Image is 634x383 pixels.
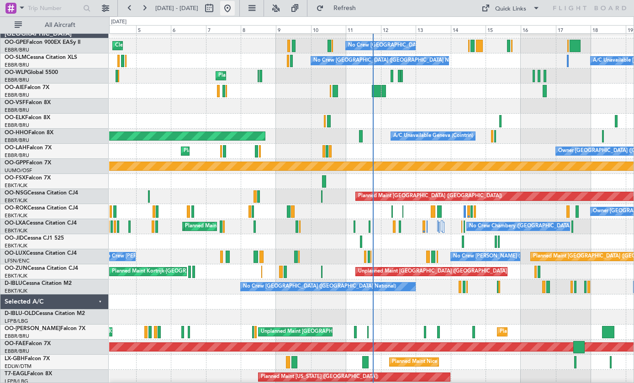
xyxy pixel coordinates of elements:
div: 13 [416,25,451,33]
span: OO-HHO [5,130,28,136]
a: OO-ELKFalcon 8X [5,115,50,121]
a: OO-LXACessna Citation CJ4 [5,220,77,226]
span: OO-ELK [5,115,25,121]
a: OO-FAEFalcon 7X [5,341,51,346]
div: 17 [556,25,591,33]
span: OO-ZUN [5,266,27,271]
a: OO-HHOFalcon 8X [5,130,53,136]
div: 12 [381,25,416,33]
div: 16 [521,25,556,33]
a: OO-LUXCessna Citation CJ4 [5,251,77,256]
span: OO-WLP [5,70,27,75]
a: OO-GPPFalcon 7X [5,160,51,166]
a: EDLW/DTM [5,363,32,370]
span: OO-VSF [5,100,26,105]
a: OO-NSGCessna Citation CJ4 [5,190,78,196]
a: OO-VSFFalcon 8X [5,100,51,105]
a: EBKT/KJK [5,197,27,204]
a: EBBR/BRU [5,92,29,99]
span: OO-LXA [5,220,26,226]
div: Planned Maint Kortrijk-[GEOGRAPHIC_DATA] [112,265,218,278]
button: All Aircraft [10,18,99,32]
a: EBBR/BRU [5,122,29,129]
a: EBBR/BRU [5,152,29,159]
a: D-IBLU-OLDCessna Citation M2 [5,311,85,316]
input: Trip Number [28,1,80,15]
a: OO-LAHFalcon 7X [5,145,52,151]
a: EBBR/BRU [5,333,29,340]
a: D-IBLUCessna Citation M2 [5,281,72,286]
div: 14 [451,25,486,33]
span: [DATE] - [DATE] [155,4,198,12]
span: OO-FSX [5,175,26,181]
a: T7-EAGLFalcon 8X [5,371,52,377]
div: No Crew Chambery ([GEOGRAPHIC_DATA]) [469,220,572,233]
a: OO-AIEFalcon 7X [5,85,49,90]
div: 10 [311,25,346,33]
a: LFSN/ENC [5,257,30,264]
a: EBBR/BRU [5,47,29,53]
div: 8 [241,25,276,33]
div: Planned Maint [GEOGRAPHIC_DATA] ([GEOGRAPHIC_DATA]) [358,189,502,203]
a: LFPB/LBG [5,318,28,325]
span: OO-GPE [5,40,26,45]
div: No Crew [GEOGRAPHIC_DATA] ([GEOGRAPHIC_DATA] National) [243,280,396,294]
div: Cleaning [GEOGRAPHIC_DATA] ([GEOGRAPHIC_DATA] National) [115,39,268,52]
a: OO-GPEFalcon 900EX EASy II [5,40,80,45]
span: OO-AIE [5,85,24,90]
div: No Crew [PERSON_NAME] ([PERSON_NAME]) [453,250,563,263]
a: EBKT/KJK [5,242,27,249]
div: No Crew [GEOGRAPHIC_DATA] ([GEOGRAPHIC_DATA] National) [313,54,466,68]
div: [DATE] [111,18,127,26]
a: OO-[PERSON_NAME]Falcon 7X [5,326,85,331]
span: OO-SLM [5,55,26,60]
a: OO-ZUNCessna Citation CJ4 [5,266,78,271]
a: EBKT/KJK [5,288,27,294]
span: OO-FAE [5,341,26,346]
span: OO-LAH [5,145,26,151]
span: OO-LUX [5,251,26,256]
div: 15 [486,25,521,33]
a: UUMO/OSF [5,167,32,174]
a: EBBR/BRU [5,137,29,144]
a: OO-ROKCessna Citation CJ4 [5,205,78,211]
div: 18 [591,25,626,33]
div: Quick Links [495,5,526,14]
div: 7 [206,25,241,33]
a: EBKT/KJK [5,182,27,189]
a: EBBR/BRU [5,348,29,355]
div: A/C Unavailable Geneva (Cointrin) [393,129,473,143]
div: 9 [276,25,311,33]
a: EBKT/KJK [5,227,27,234]
a: EBBR/BRU [5,107,29,114]
div: 11 [346,25,381,33]
span: D-IBLU-OLD [5,311,36,316]
div: Unplanned Maint [GEOGRAPHIC_DATA] ([GEOGRAPHIC_DATA]) [358,265,508,278]
div: Planned Maint Nice ([GEOGRAPHIC_DATA]) [392,355,494,369]
span: T7-EAGL [5,371,27,377]
span: OO-NSG [5,190,27,196]
button: Refresh [312,1,367,16]
span: All Aircraft [24,22,96,28]
div: Unplanned Maint [GEOGRAPHIC_DATA] ([GEOGRAPHIC_DATA] National) [261,325,433,339]
a: EBKT/KJK [5,273,27,279]
a: LX-GBHFalcon 7X [5,356,50,362]
button: Quick Links [477,1,544,16]
div: Planned Maint [GEOGRAPHIC_DATA] ([GEOGRAPHIC_DATA] National) [184,144,349,158]
a: EBKT/KJK [5,212,27,219]
div: 6 [171,25,206,33]
span: OO-GPP [5,160,26,166]
div: Planned Maint Kortrijk-[GEOGRAPHIC_DATA] [185,220,291,233]
div: 5 [136,25,171,33]
a: OO-JIDCessna CJ1 525 [5,236,64,241]
a: EBBR/BRU [5,62,29,68]
span: D-IBLU [5,281,22,286]
span: OO-ROK [5,205,27,211]
a: OO-WLPGlobal 5500 [5,70,58,75]
a: OO-SLMCessna Citation XLS [5,55,77,60]
a: EBBR/BRU [5,77,29,84]
span: OO-JID [5,236,24,241]
span: LX-GBH [5,356,25,362]
a: OO-FSXFalcon 7X [5,175,51,181]
span: OO-[PERSON_NAME] [5,326,60,331]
